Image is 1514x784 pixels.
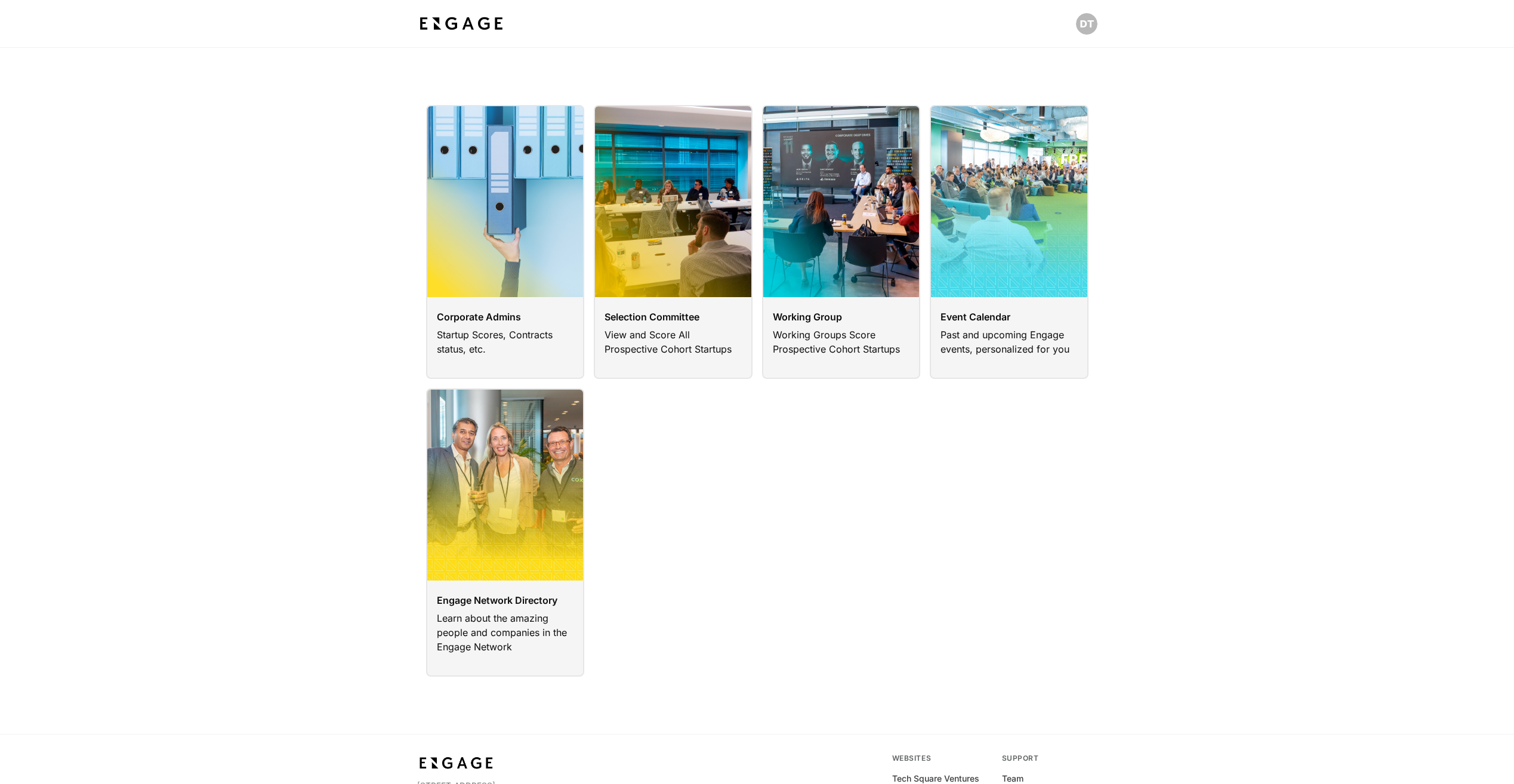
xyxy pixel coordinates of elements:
[417,754,496,773] img: bdf1fb74-1727-4ba0-a5bd-bc74ae9fc70b.jpeg
[1076,13,1097,35] img: Profile picture of David Torres
[1002,754,1097,763] div: Support
[417,13,505,35] img: bdf1fb74-1727-4ba0-a5bd-bc74ae9fc70b.jpeg
[892,754,988,763] div: Websites
[1076,13,1097,35] button: Open profile menu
